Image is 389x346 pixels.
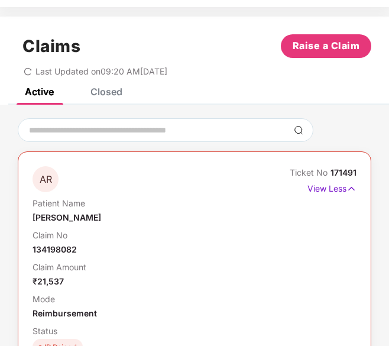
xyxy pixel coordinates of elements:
[330,167,356,177] span: 171491
[35,66,167,76] span: Last Updated on 09:20 AM[DATE]
[24,66,32,76] span: redo
[33,276,64,286] span: ₹21,537
[33,326,218,336] p: Status
[90,86,122,98] div: Closed
[293,38,360,53] span: Raise a Claim
[33,262,218,272] p: Claim Amount
[33,294,218,304] p: Mode
[33,198,218,208] p: Patient Name
[307,179,356,195] p: View Less
[290,167,330,177] span: Ticket No
[40,174,52,185] span: AR
[33,244,77,254] span: 134198082
[33,230,218,240] p: Claim No
[281,34,371,58] button: Raise a Claim
[22,36,80,56] h1: Claims
[33,212,101,222] span: [PERSON_NAME]
[294,125,303,135] img: svg+xml;base64,PHN2ZyBpZD0iU2VhcmNoLTMyeDMyIiB4bWxucz0iaHR0cDovL3d3dy53My5vcmcvMjAwMC9zdmciIHdpZH...
[25,86,54,98] div: Active
[346,182,356,195] img: svg+xml;base64,PHN2ZyB4bWxucz0iaHR0cDovL3d3dy53My5vcmcvMjAwMC9zdmciIHdpZHRoPSIxNyIgaGVpZ2h0PSIxNy...
[33,308,97,318] span: Reimbursement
